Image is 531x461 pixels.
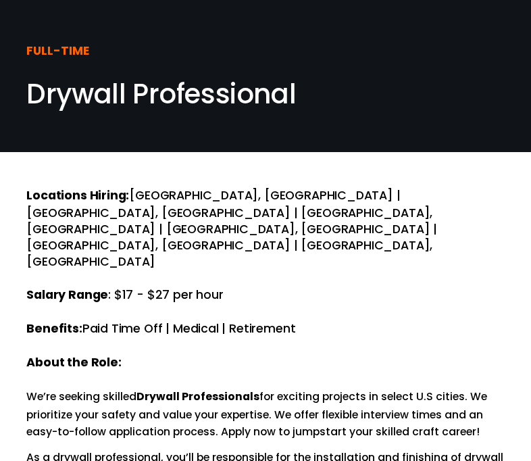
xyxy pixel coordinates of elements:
p: We’re seeking skilled for exciting projects in select U.S cities. We prioritize your safety and v... [26,388,504,441]
strong: Locations Hiring: [26,186,129,207]
span: Drywall Professional [26,75,296,113]
h4: Paid Time Off | Medical | Retirement [26,320,504,338]
strong: FULL-TIME [26,41,89,62]
strong: Salary Range [26,285,108,306]
strong: Drywall Professionals [136,389,259,407]
h4: [GEOGRAPHIC_DATA], [GEOGRAPHIC_DATA] | [GEOGRAPHIC_DATA], [GEOGRAPHIC_DATA] | [GEOGRAPHIC_DATA], ... [26,187,504,270]
strong: About the Role: [26,353,121,374]
strong: Benefits: [26,319,82,340]
h4: : $17 - $27 per hour [26,287,504,304]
